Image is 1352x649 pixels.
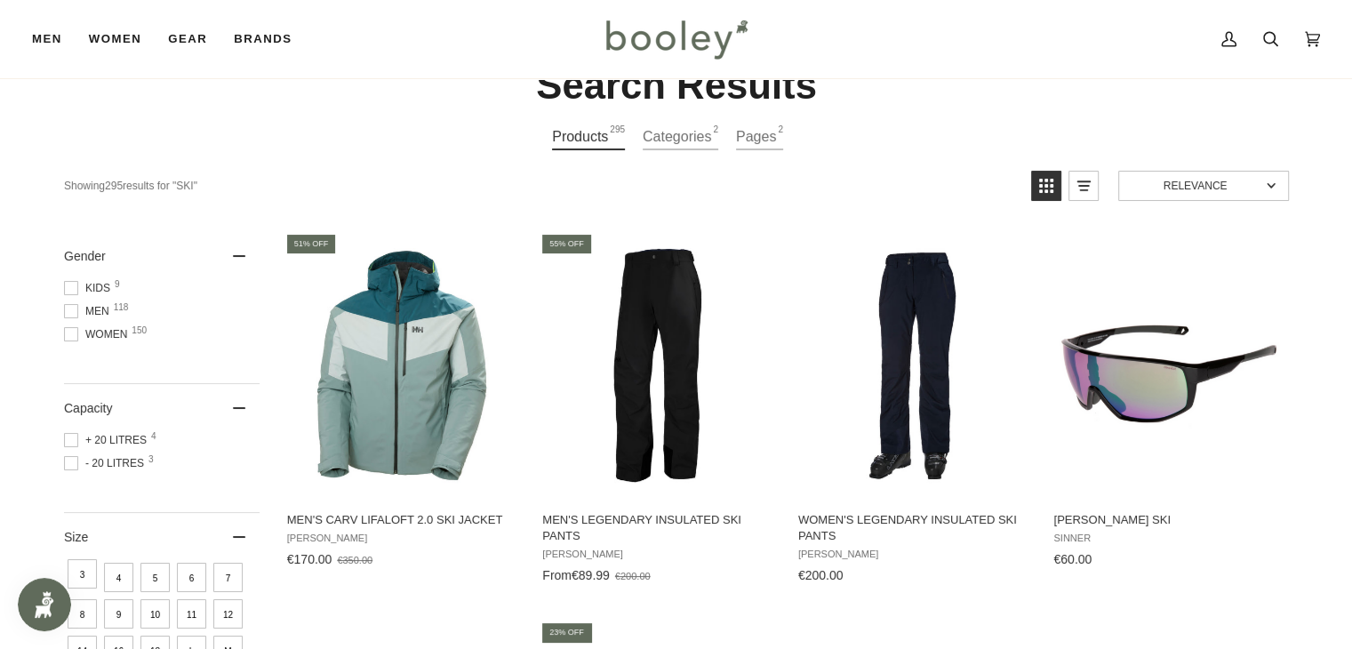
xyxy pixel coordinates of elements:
[32,30,62,48] span: Men
[213,563,243,592] span: Size: 7
[64,530,88,544] span: Size
[64,326,132,342] span: Women
[115,280,120,289] span: 9
[286,512,516,528] span: Men's Carv LifaLoft 2.0 Ski Jacket
[64,61,1289,110] h2: Search Results
[64,401,112,415] span: Capacity
[542,235,591,253] div: 55% off
[571,568,609,582] span: €89.99
[642,124,717,150] a: View Categories Tab
[1051,232,1286,573] a: Bryce II Ski
[1053,533,1284,544] span: SINNER
[284,247,519,483] img: Helly Hansen Men's Carv LifaLoft 2.0 Ski Jacket Cactus - Booley Galway
[89,30,141,48] span: Women
[540,232,775,589] a: Men's Legendary Insulated Ski Pants
[168,30,207,48] span: Gear
[64,249,106,263] span: Gender
[797,549,1028,560] span: [PERSON_NAME]
[598,13,754,65] img: Booley
[286,552,332,566] span: €170.00
[778,124,783,148] span: 2
[64,432,152,448] span: + 20 Litres
[286,533,516,544] span: [PERSON_NAME]
[540,247,775,483] img: Helly Hansen Men's Legendary Insulated Pants Black - Booley Galway
[337,555,372,565] span: €350.00
[610,124,625,148] span: 295
[797,512,1028,544] span: Women's Legendary Insulated Ski Pants
[64,455,149,471] span: - 20 Litres
[735,124,782,150] a: View Pages Tab
[1118,171,1289,201] a: Sort options
[1053,552,1092,566] span: €60.00
[64,171,1018,201] div: Showing results for " "
[286,235,335,253] div: 51% off
[68,559,97,589] span: Size: 3
[614,571,650,581] span: €200.00
[105,180,123,192] b: 295
[64,280,116,296] span: Kids
[148,455,154,464] span: 3
[213,599,243,629] span: Size: 12
[64,303,115,319] span: Men
[113,303,128,312] span: 118
[177,599,206,629] span: Size: 11
[140,563,170,592] span: Size: 5
[151,432,156,441] span: 4
[542,512,772,544] span: Men's Legendary Insulated Ski Pants
[104,563,133,592] span: Size: 4
[104,599,133,629] span: Size: 9
[795,232,1030,589] a: Women's Legendary Insulated Ski Pants
[284,232,519,573] a: Men's Carv LifaLoft 2.0 Ski Jacket
[132,326,147,335] span: 150
[552,124,625,150] a: View Products Tab
[1031,171,1061,201] a: View grid mode
[1068,171,1099,201] a: View list mode
[1130,180,1260,192] span: Relevance
[797,568,843,582] span: €200.00
[68,599,97,629] span: Size: 8
[542,549,772,560] span: [PERSON_NAME]
[542,622,591,641] div: 23% off
[1053,512,1284,528] span: [PERSON_NAME] Ski
[542,568,572,582] span: From
[795,247,1030,483] img: Helly Hansen Women's Legendary Insulated Ski Pants Navy - Booley Galway
[234,30,292,48] span: Brands
[177,563,206,592] span: Size: 6
[713,124,718,148] span: 2
[18,578,71,631] iframe: Button to open loyalty program pop-up
[1051,247,1286,483] img: SINNER Bryce II Ski Shiny Black / Matte Grey / SINTRAST Snow Blue Mirror Lens - Booley Galway
[140,599,170,629] span: Size: 10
